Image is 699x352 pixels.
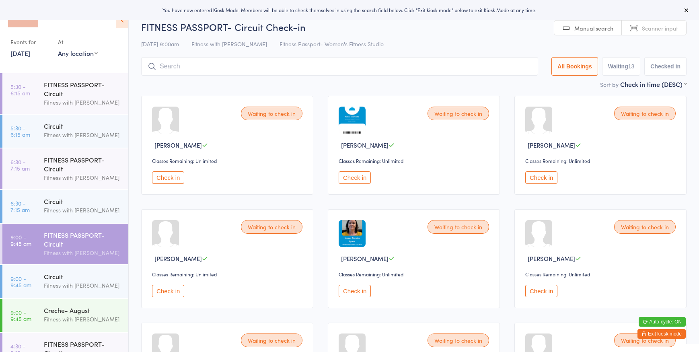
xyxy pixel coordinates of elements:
button: Checked in [644,57,687,76]
span: [PERSON_NAME] [154,254,202,263]
input: Search [141,57,538,76]
time: 6:30 - 7:15 am [10,159,30,171]
span: [PERSON_NAME] [341,141,389,149]
span: [PERSON_NAME] [154,141,202,149]
button: Check in [339,171,371,184]
time: 9:00 - 9:45 am [10,309,31,322]
span: [DATE] 9:00am [141,40,179,48]
div: FITNESS PASSPORT- Circuit [44,80,121,98]
div: Waiting to check in [428,220,489,234]
div: Creche- August [44,306,121,315]
button: Check in [339,285,371,297]
a: 9:00 -9:45 amCircuitFitness with [PERSON_NAME] [2,265,128,298]
span: Scanner input [642,24,678,32]
a: 9:00 -9:45 amFITNESS PASSPORT- CircuitFitness with [PERSON_NAME] [2,224,128,264]
div: Any location [58,49,98,58]
span: [PERSON_NAME] [528,141,575,149]
button: Check in [152,285,184,297]
div: Classes Remaining: Unlimited [339,271,491,278]
span: Fitness with [PERSON_NAME] [191,40,267,48]
time: 9:00 - 9:45 am [10,275,31,288]
div: Waiting to check in [614,333,676,347]
time: 6:30 - 7:15 am [10,200,30,213]
a: 6:30 -7:15 amCircuitFitness with [PERSON_NAME] [2,190,128,223]
div: Fitness with [PERSON_NAME] [44,315,121,324]
div: FITNESS PASSPORT- Circuit [44,155,121,173]
div: Fitness with [PERSON_NAME] [44,281,121,290]
div: At [58,35,98,49]
div: Classes Remaining: Unlimited [152,271,305,278]
div: Events for [10,35,50,49]
div: Classes Remaining: Unlimited [525,157,678,164]
div: Classes Remaining: Unlimited [152,157,305,164]
span: Manual search [574,24,613,32]
a: 9:00 -9:45 amCreche- AugustFitness with [PERSON_NAME] [2,299,128,332]
div: Waiting to check in [241,107,302,120]
time: 5:30 - 6:15 am [10,83,30,96]
div: Fitness with [PERSON_NAME] [44,248,121,257]
div: Fitness with [PERSON_NAME] [44,173,121,182]
div: Fitness with [PERSON_NAME] [44,206,121,215]
div: Classes Remaining: Unlimited [525,271,678,278]
span: [PERSON_NAME] [528,254,575,263]
button: Auto-cycle: ON [639,317,686,327]
img: image1753738338.png [339,220,366,247]
a: [DATE] [10,49,30,58]
div: Circuit [44,197,121,206]
button: Check in [525,285,557,297]
img: image1747278123.png [339,107,366,134]
div: Check in time (DESC) [620,80,687,89]
div: Waiting to check in [428,333,489,347]
div: Circuit [44,121,121,130]
div: Fitness with [PERSON_NAME] [44,130,121,140]
span: [PERSON_NAME] [341,254,389,263]
time: 5:30 - 6:15 am [10,125,30,138]
a: 5:30 -6:15 amFITNESS PASSPORT- CircuitFitness with [PERSON_NAME] [2,73,128,114]
button: All Bookings [551,57,598,76]
span: Fitness Passport- Women's Fitness Studio [280,40,384,48]
div: Waiting to check in [428,107,489,120]
div: You have now entered Kiosk Mode. Members will be able to check themselves in using the search fie... [13,6,686,13]
button: Check in [152,171,184,184]
time: 9:00 - 9:45 am [10,234,31,247]
div: Waiting to check in [614,107,676,120]
button: Exit kiosk mode [637,329,686,339]
a: 5:30 -6:15 amCircuitFitness with [PERSON_NAME] [2,115,128,148]
div: Waiting to check in [241,333,302,347]
div: Waiting to check in [241,220,302,234]
a: 6:30 -7:15 amFITNESS PASSPORT- CircuitFitness with [PERSON_NAME] [2,148,128,189]
div: 13 [628,63,635,70]
button: Check in [525,171,557,184]
button: Waiting13 [602,57,641,76]
div: FITNESS PASSPORT- Circuit [44,231,121,248]
label: Sort by [600,80,619,89]
div: Circuit [44,272,121,281]
div: Classes Remaining: Unlimited [339,157,491,164]
div: Fitness with [PERSON_NAME] [44,98,121,107]
div: Waiting to check in [614,220,676,234]
h2: FITNESS PASSPORT- Circuit Check-in [141,20,687,33]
